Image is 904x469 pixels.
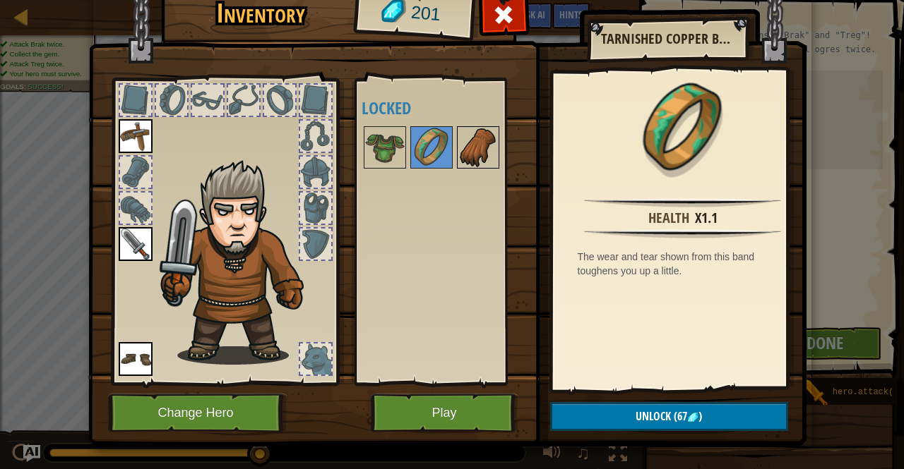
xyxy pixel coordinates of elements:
[687,412,698,423] img: gem.png
[584,229,780,238] img: hr.png
[154,159,327,365] img: hair_m2.png
[119,227,153,261] img: portrait.png
[671,408,687,424] span: (67
[458,128,498,167] img: portrait.png
[550,402,788,431] button: Unlock(67)
[371,394,518,432] button: Play
[584,198,780,207] img: hr.png
[578,250,795,278] div: The wear and tear shown from this band toughens you up a little.
[362,99,539,117] h4: Locked
[412,128,451,167] img: portrait.png
[601,31,734,47] h2: Tarnished Copper Band
[698,408,702,424] span: )
[365,128,405,167] img: portrait.png
[636,408,671,424] span: Unlock
[108,394,287,432] button: Change Hero
[648,208,689,229] div: Health
[119,342,153,376] img: portrait.png
[637,83,729,174] img: portrait.png
[695,208,718,229] div: x1.1
[119,119,153,153] img: portrait.png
